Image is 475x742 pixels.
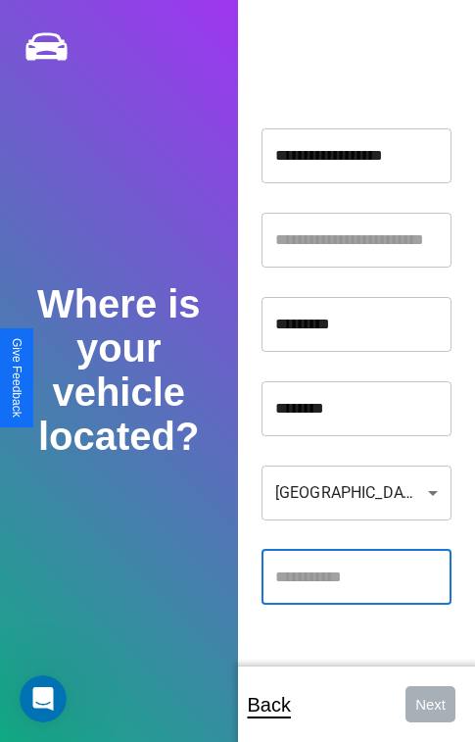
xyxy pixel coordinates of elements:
h2: Where is your vehicle located? [24,282,214,459]
button: Next [405,686,455,722]
iframe: Intercom live chat [20,675,67,722]
div: Give Feedback [10,338,24,418]
p: Back [248,687,291,722]
div: [GEOGRAPHIC_DATA] [261,466,451,520]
